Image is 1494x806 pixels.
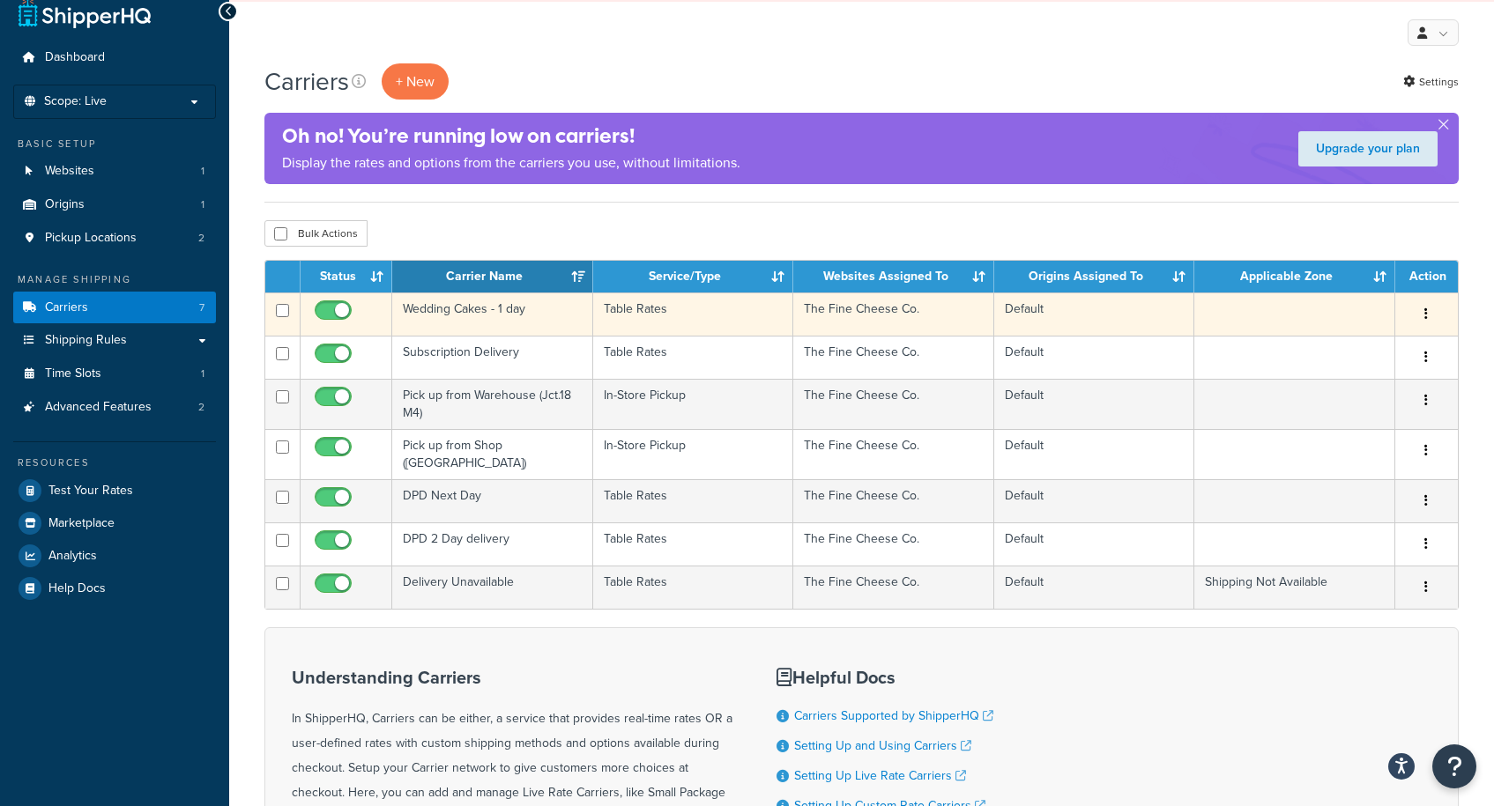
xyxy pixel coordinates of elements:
[793,429,994,479] td: The Fine Cheese Co.
[593,479,794,522] td: Table Rates
[13,155,216,188] li: Websites
[13,189,216,221] a: Origins 1
[45,50,105,65] span: Dashboard
[994,566,1195,609] td: Default
[392,292,593,336] td: Wedding Cakes - 1 day
[301,261,393,292] th: Status: activate to sort column ascending
[793,522,994,566] td: The Fine Cheese Co.
[593,261,794,292] th: Service/Type: activate to sort column ascending
[1194,566,1395,609] td: Shipping Not Available
[994,292,1195,336] td: Default
[13,292,216,324] a: Carriers 7
[201,366,204,381] span: 1
[198,400,204,415] span: 2
[13,540,216,572] a: Analytics
[593,292,794,336] td: Table Rates
[793,261,994,292] th: Websites Assigned To: activate to sort column ascending
[45,333,127,348] span: Shipping Rules
[392,479,593,522] td: DPD Next Day
[593,429,794,479] td: In-Store Pickup
[593,566,794,609] td: Table Rates
[282,151,740,175] p: Display the rates and options from the carriers you use, without limitations.
[994,379,1195,429] td: Default
[793,479,994,522] td: The Fine Cheese Co.
[994,522,1195,566] td: Default
[13,573,216,604] a: Help Docs
[794,766,966,785] a: Setting Up Live Rate Carriers
[1194,261,1395,292] th: Applicable Zone: activate to sort column ascending
[48,516,115,531] span: Marketplace
[793,379,994,429] td: The Fine Cheese Co.
[45,400,152,415] span: Advanced Features
[994,479,1195,522] td: Default
[392,336,593,379] td: Subscription Delivery
[392,566,593,609] td: Delivery Unavailable
[13,324,216,357] a: Shipping Rules
[593,522,794,566] td: Table Rates
[45,197,85,212] span: Origins
[13,292,216,324] li: Carriers
[13,455,216,470] div: Resources
[13,358,216,390] li: Time Slots
[392,261,593,292] th: Carrier Name: activate to sort column ascending
[793,566,994,609] td: The Fine Cheese Co.
[392,522,593,566] td: DPD 2 Day delivery
[13,391,216,424] li: Advanced Features
[45,300,88,315] span: Carriers
[198,231,204,246] span: 2
[199,300,204,315] span: 7
[292,668,732,687] h3: Understanding Carriers
[45,366,101,381] span: Time Slots
[793,292,994,336] td: The Fine Cheese Co.
[13,41,216,74] a: Dashboard
[1403,70,1459,94] a: Settings
[392,429,593,479] td: Pick up from Shop ([GEOGRAPHIC_DATA])
[13,272,216,287] div: Manage Shipping
[44,94,107,109] span: Scope: Live
[794,706,993,725] a: Carriers Supported by ShipperHQ
[13,222,216,255] a: Pickup Locations 2
[994,261,1195,292] th: Origins Assigned To: activate to sort column ascending
[793,336,994,379] td: The Fine Cheese Co.
[201,197,204,212] span: 1
[13,475,216,507] a: Test Your Rates
[264,64,349,99] h1: Carriers
[264,220,368,247] button: Bulk Actions
[13,155,216,188] a: Websites 1
[45,231,137,246] span: Pickup Locations
[282,122,740,151] h4: Oh no! You’re running low on carriers!
[382,63,449,100] button: + New
[45,164,94,179] span: Websites
[13,222,216,255] li: Pickup Locations
[593,336,794,379] td: Table Rates
[1298,131,1438,166] a: Upgrade your plan
[13,391,216,424] a: Advanced Features 2
[1395,261,1458,292] th: Action
[48,581,106,596] span: Help Docs
[201,164,204,179] span: 1
[13,358,216,390] a: Time Slots 1
[13,507,216,539] a: Marketplace
[1432,744,1476,788] button: Open Resource Center
[13,137,216,152] div: Basic Setup
[13,189,216,221] li: Origins
[48,549,97,564] span: Analytics
[794,736,971,755] a: Setting Up and Using Carriers
[48,484,133,499] span: Test Your Rates
[994,429,1195,479] td: Default
[777,668,1007,687] h3: Helpful Docs
[593,379,794,429] td: In-Store Pickup
[994,336,1195,379] td: Default
[392,379,593,429] td: Pick up from Warehouse (Jct.18 M4)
